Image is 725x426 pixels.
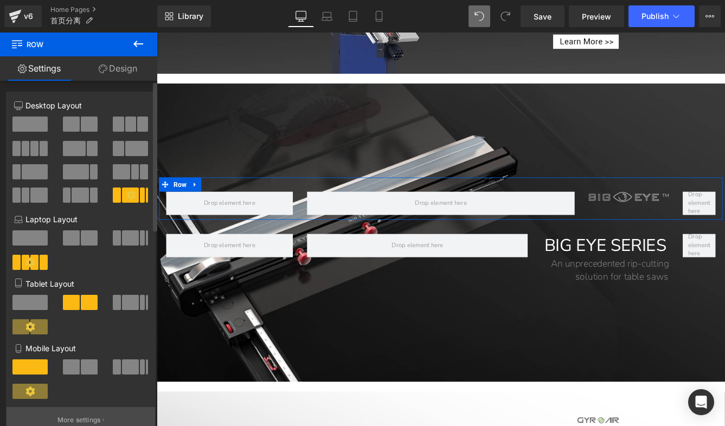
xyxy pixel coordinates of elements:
span: Row [11,33,119,56]
button: Redo [495,5,516,27]
a: New Library [157,5,211,27]
a: Home Pages [50,5,157,14]
p: Tablet Layout [14,278,147,289]
button: More [699,5,721,27]
p: More settings [57,415,101,425]
span: Preview [582,11,611,22]
span: Library [178,11,203,21]
span: Row [17,167,37,184]
a: Preview [569,5,624,27]
h1: An unprecedented rip-cutting solution for table saws [445,260,591,289]
a: Mobile [366,5,392,27]
a: Expand / Collapse [37,167,52,184]
p: Desktop Layout [14,100,147,111]
a: v6 [4,5,42,27]
span: 首页分离 [50,16,81,25]
a: Desktop [288,5,314,27]
button: Publish [628,5,695,27]
a: Laptop [314,5,340,27]
p: Laptop Layout [14,214,147,225]
h1: BIG EYE SERIES [445,233,591,260]
div: v6 [22,9,35,23]
a: Tablet [340,5,366,27]
div: Open Intercom Messenger [688,389,714,415]
button: Undo [469,5,490,27]
span: Save [534,11,551,22]
p: Mobile Layout [14,343,147,354]
a: Design [79,56,157,81]
span: Publish [641,12,669,21]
